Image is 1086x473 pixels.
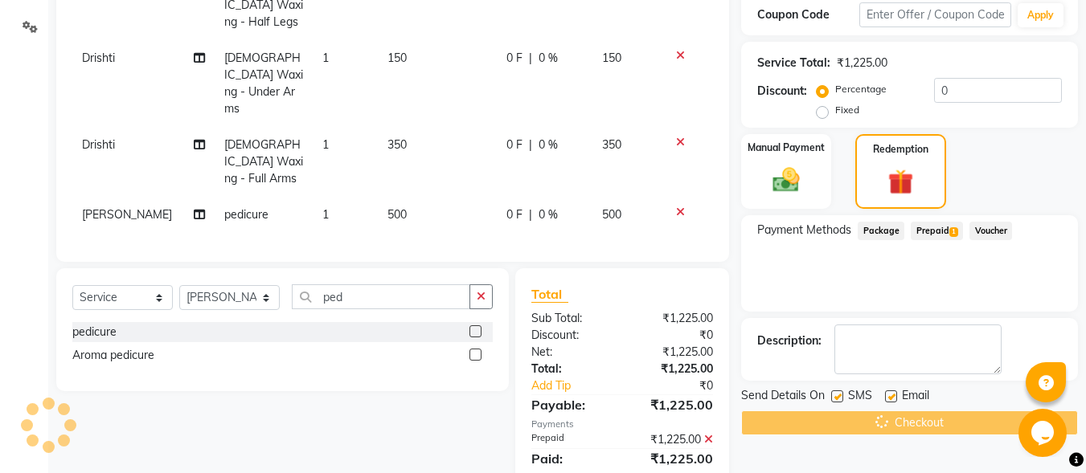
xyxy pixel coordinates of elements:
div: Sub Total: [519,310,622,327]
span: Drishti [82,137,115,152]
div: ₹0 [640,377,726,394]
span: Total [531,286,568,303]
span: 1 [322,51,329,65]
div: ₹0 [622,327,725,344]
input: Search or Scan [292,284,470,309]
div: Payments [531,418,713,431]
span: pedicure [224,207,268,222]
div: Total: [519,361,622,377]
span: 350 [602,137,621,152]
div: Service Total: [757,55,830,71]
div: ₹1,225.00 [622,361,725,377]
span: 1 [322,137,329,152]
div: ₹1,225.00 [622,344,725,361]
span: [DEMOGRAPHIC_DATA] Waxing - Under Arms [224,51,303,116]
div: ₹1,225.00 [622,431,725,448]
span: 150 [602,51,621,65]
a: Add Tip [519,377,639,394]
div: Description: [757,332,822,349]
span: | [529,50,532,67]
div: pedicure [72,324,117,340]
span: | [529,206,532,223]
div: Discount: [519,327,622,344]
span: Voucher [969,222,1012,240]
span: 350 [387,137,407,152]
div: Paid: [519,449,622,468]
span: Prepaid [911,222,963,240]
img: _gift.svg [880,166,921,198]
span: 0 % [539,50,558,67]
label: Fixed [835,103,859,117]
span: Package [858,222,904,240]
label: Manual Payment [748,141,825,155]
div: ₹1,225.00 [837,55,887,71]
span: | [529,137,532,153]
div: Discount: [757,83,807,100]
label: Percentage [835,82,887,96]
span: SMS [848,387,872,407]
span: [PERSON_NAME] [82,207,172,222]
span: 0 F [506,137,523,153]
span: 1 [322,207,329,222]
div: Coupon Code [757,6,859,23]
iframe: chat widget [1018,409,1070,457]
img: _cash.svg [764,165,808,195]
span: 0 F [506,50,523,67]
span: 500 [602,207,621,222]
span: Drishti [82,51,115,65]
label: Redemption [873,142,928,157]
div: Net: [519,344,622,361]
span: Send Details On [741,387,825,407]
div: ₹1,225.00 [622,310,725,327]
span: Email [902,387,929,407]
div: ₹1,225.00 [622,449,725,468]
span: 0 % [539,137,558,153]
div: Prepaid [519,431,622,448]
span: 1 [949,227,958,237]
span: Payment Methods [757,222,851,239]
input: Enter Offer / Coupon Code [859,2,1011,27]
div: Payable: [519,395,622,414]
button: Apply [1018,3,1063,27]
span: 150 [387,51,407,65]
span: 0 % [539,206,558,223]
span: [DEMOGRAPHIC_DATA] Waxing - Full Arms [224,137,303,186]
span: 0 F [506,206,523,223]
div: ₹1,225.00 [622,395,725,414]
span: 500 [387,207,407,222]
div: Aroma pedicure [72,347,154,364]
